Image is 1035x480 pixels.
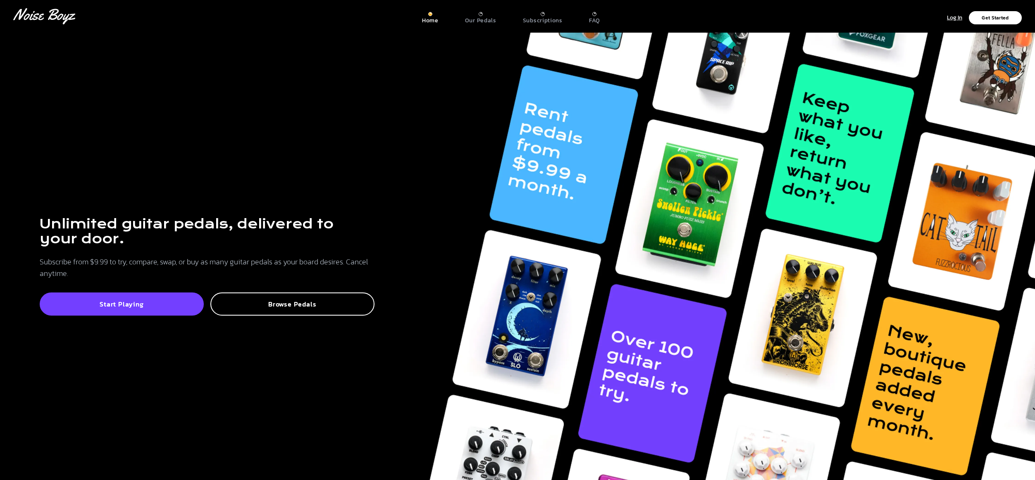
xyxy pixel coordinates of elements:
[40,256,374,279] p: Subscribe from $9.99 to try, compare, swap, or buy as many guitar pedals as your board desires. C...
[219,300,365,308] p: Browse Pedals
[422,9,439,24] a: Home
[465,17,496,24] p: Our Pedals
[589,17,600,24] p: FAQ
[947,13,962,23] p: Log In
[40,216,374,246] h1: Unlimited guitar pedals, delivered to your door.
[49,300,195,308] p: Start Playing
[982,15,1009,20] p: Get Started
[465,9,496,24] a: Our Pedals
[422,17,439,24] p: Home
[523,17,563,24] p: Subscriptions
[969,11,1022,24] button: Get Started
[589,9,600,24] a: FAQ
[523,9,563,24] a: Subscriptions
